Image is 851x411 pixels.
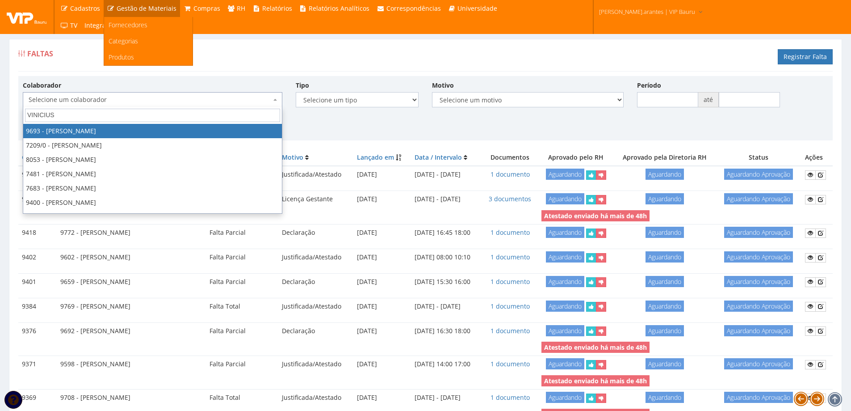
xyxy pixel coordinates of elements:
[206,390,278,407] td: Falta Total
[646,193,684,204] span: Aguardando
[411,249,482,266] td: [DATE] 08:00 10:10
[490,228,530,237] a: 1 documento
[206,225,278,242] td: Falta Parcial
[698,92,719,107] span: até
[57,322,206,339] td: 9692 - [PERSON_NAME]
[801,149,833,166] th: Ações
[724,251,793,263] span: Aguardando Aprovação
[411,273,482,290] td: [DATE] 15:30 16:00
[278,322,353,339] td: Declaração
[57,356,206,373] td: 9598 - [PERSON_NAME]
[296,81,309,90] label: Tipo
[637,81,661,90] label: Período
[237,4,245,13] span: RH
[57,298,206,315] td: 9769 - [PERSON_NAME]
[646,358,684,369] span: Aguardando
[57,273,206,290] td: 9659 - [PERSON_NAME]
[544,212,647,220] strong: Atestado enviado há mais de 48h
[546,169,584,180] span: Aguardando
[546,392,584,403] span: Aguardando
[109,37,138,45] span: Categorias
[546,193,584,204] span: Aguardando
[357,153,394,161] a: Lançado em
[7,10,47,24] img: logo
[18,390,57,407] td: 9369
[724,276,793,287] span: Aguardando Aprovação
[386,4,441,13] span: Correspondências
[411,322,482,339] td: [DATE] 16:30 18:00
[104,49,193,65] a: Produtos
[353,298,411,315] td: [DATE]
[544,343,647,352] strong: Atestado enviado há mais de 48h
[724,169,793,180] span: Aguardando Aprovação
[490,393,530,402] a: 1 documento
[70,4,100,13] span: Cadastros
[490,302,530,310] a: 1 documento
[282,153,303,161] a: Motivo
[23,81,61,90] label: Colaborador
[23,138,282,153] li: 7209/0 - [PERSON_NAME]
[646,169,684,180] span: Aguardando
[546,227,584,238] span: Aguardando
[206,249,278,266] td: Falta Parcial
[546,358,584,369] span: Aguardando
[104,17,193,33] a: Fornecedores
[23,195,282,210] li: 9400 - [PERSON_NAME]
[84,21,119,30] span: Integrações
[613,149,716,166] th: Aprovado pela Diretoria RH
[482,149,538,166] th: Documentos
[538,149,613,166] th: Aprovado pelo RH
[109,53,134,61] span: Produtos
[109,21,147,29] span: Fornecedores
[57,17,81,34] a: TV
[778,49,833,64] a: Registrar Falta
[22,153,43,161] a: Código
[544,377,647,385] strong: Atestado enviado há mais de 48h
[599,7,695,16] span: [PERSON_NAME].arantes | VIP Bauru
[724,301,793,312] span: Aguardando Aprovação
[353,225,411,242] td: [DATE]
[57,225,206,242] td: 9772 - [PERSON_NAME]
[18,191,57,208] td: 9423
[646,325,684,336] span: Aguardando
[18,166,57,183] td: 9431
[411,225,482,242] td: [DATE] 16:45 18:00
[490,253,530,261] a: 1 documento
[18,249,57,266] td: 9402
[646,301,684,312] span: Aguardando
[278,273,353,290] td: Declaração
[353,249,411,266] td: [DATE]
[411,356,482,373] td: [DATE] 14:00 17:00
[411,298,482,315] td: [DATE] - [DATE]
[353,356,411,373] td: [DATE]
[415,153,462,161] a: Data / Intervalo
[278,191,353,208] td: Licença Gestante
[27,49,53,59] span: Faltas
[57,249,206,266] td: 9602 - [PERSON_NAME]
[546,301,584,312] span: Aguardando
[18,225,57,242] td: 9418
[57,390,206,407] td: 9708 - [PERSON_NAME]
[206,298,278,315] td: Falta Total
[206,356,278,373] td: Falta Parcial
[724,358,793,369] span: Aguardando Aprovação
[29,95,271,104] span: Selecione um colaborador
[546,325,584,336] span: Aguardando
[724,325,793,336] span: Aguardando Aprovação
[716,149,801,166] th: Status
[18,298,57,315] td: 9384
[353,273,411,290] td: [DATE]
[262,4,292,13] span: Relatórios
[81,17,123,34] a: Integrações
[117,4,176,13] span: Gestão de Materiais
[724,227,793,238] span: Aguardando Aprovação
[18,273,57,290] td: 9401
[23,92,282,107] span: Selecione um colaborador
[206,322,278,339] td: Falta Parcial
[411,166,482,183] td: [DATE] - [DATE]
[490,170,530,178] a: 1 documento
[724,392,793,403] span: Aguardando Aprovação
[546,276,584,287] span: Aguardando
[646,227,684,238] span: Aguardando
[490,360,530,368] a: 1 documento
